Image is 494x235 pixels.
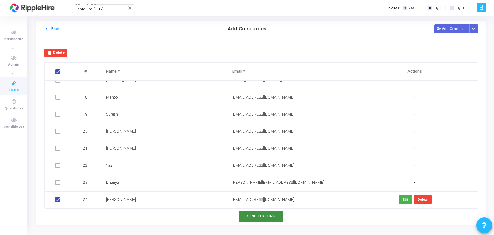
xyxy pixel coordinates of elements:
[403,6,407,11] span: T
[4,37,23,42] span: Dashboard
[83,197,87,202] span: 24
[4,124,24,130] span: Candidates
[445,5,446,11] span: |
[83,111,87,117] span: 19
[226,63,352,81] th: Email *
[83,128,87,134] span: 20
[106,129,136,134] span: [PERSON_NAME]
[106,163,114,168] span: Yash
[8,62,19,68] span: Admin
[228,26,266,32] h5: Add Candidates
[414,112,415,117] span: -
[408,5,420,11] span: 24/100
[106,180,119,185] span: Dhariya
[83,146,87,151] span: 21
[106,78,136,82] span: [PERSON_NAME]
[434,24,470,33] button: Add Candidate
[106,197,136,202] span: [PERSON_NAME]
[352,63,478,81] th: Actions
[44,49,67,57] button: Delete
[74,7,104,11] span: RippleHire (1512)
[239,211,283,222] button: Send Test Link
[455,5,464,11] span: 10/10
[232,197,294,202] span: [EMAIL_ADDRESS][DOMAIN_NAME]
[428,6,432,11] span: C
[232,95,294,99] span: [EMAIL_ADDRESS][DOMAIN_NAME]
[424,5,425,11] span: |
[8,2,56,14] img: logo
[232,78,294,82] span: [EMAIL_ADDRESS][DOMAIN_NAME]
[414,129,415,134] span: -
[232,180,324,185] span: [PERSON_NAME][EMAIL_ADDRESS][DOMAIN_NAME]
[83,94,87,100] span: 18
[9,88,19,93] span: Tests
[450,6,454,11] span: I
[5,106,23,111] span: Questions
[106,146,136,151] span: [PERSON_NAME]
[83,163,87,168] span: 22
[45,27,50,32] mat-icon: arrow_back
[414,163,415,168] span: -
[106,95,119,99] span: Manooj
[106,112,118,117] span: Suresh
[414,180,415,185] span: -
[232,163,294,168] span: [EMAIL_ADDRESS][DOMAIN_NAME]
[388,5,400,11] label: Invites:
[72,63,100,81] th: #
[44,26,60,32] button: Back
[100,63,226,81] th: Name *
[414,195,432,204] button: Delete
[232,146,294,151] span: [EMAIL_ADDRESS][DOMAIN_NAME]
[434,5,442,11] span: 10/10
[232,112,294,117] span: [EMAIL_ADDRESS][DOMAIN_NAME]
[399,195,412,204] button: Edit
[469,24,478,33] div: Button group with nested dropdown
[414,146,415,151] span: -
[127,5,133,11] mat-icon: Clear
[83,180,87,185] span: 23
[414,95,415,100] span: -
[232,129,294,134] span: [EMAIL_ADDRESS][DOMAIN_NAME]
